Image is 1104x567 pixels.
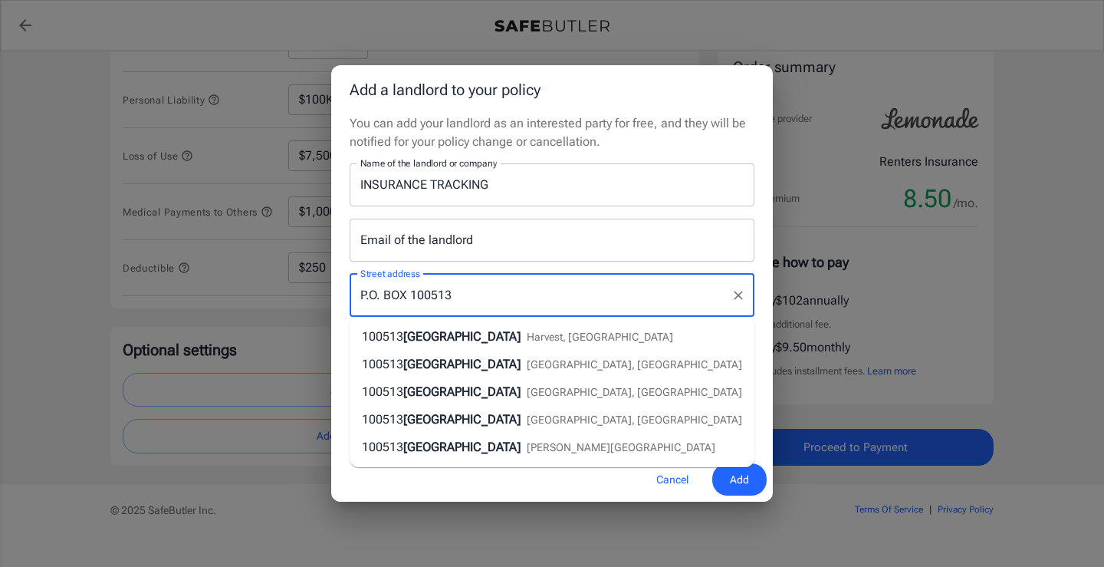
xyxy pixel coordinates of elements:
h2: Add a landlord to your policy [331,65,773,114]
span: Harvest, [GEOGRAPHIC_DATA] [527,331,673,343]
span: 100513 [362,412,403,427]
span: [PERSON_NAME][GEOGRAPHIC_DATA] [527,441,715,453]
span: [GEOGRAPHIC_DATA], [GEOGRAPHIC_DATA] [527,386,742,398]
span: 100513 [362,357,403,371]
span: [GEOGRAPHIC_DATA] [403,357,521,371]
span: [GEOGRAPHIC_DATA] [403,412,521,427]
button: Cancel [639,463,706,496]
span: [GEOGRAPHIC_DATA] [403,384,521,399]
span: 100513 [362,329,403,344]
p: You can add your landlord as an interested party for free, and they will be notified for your pol... [350,114,754,151]
span: 100513 [362,440,403,454]
span: [GEOGRAPHIC_DATA] [403,329,521,344]
span: [GEOGRAPHIC_DATA] [403,440,521,454]
button: Add [712,463,767,496]
label: Name of the landlord or company [360,157,497,170]
span: [GEOGRAPHIC_DATA], [GEOGRAPHIC_DATA] [527,414,742,426]
label: Street address [360,267,420,280]
button: Clear [728,285,749,306]
span: Add [730,470,749,490]
span: [GEOGRAPHIC_DATA], [GEOGRAPHIC_DATA] [527,358,742,371]
span: 100513 [362,384,403,399]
